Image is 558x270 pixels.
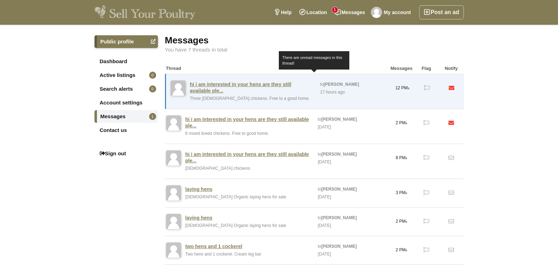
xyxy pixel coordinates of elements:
a: Messages1 [94,110,158,123]
img: Sell Your Poultry [94,5,196,19]
strong: [PERSON_NAME] [321,215,357,220]
a: to[PERSON_NAME] [318,117,357,122]
strong: [PERSON_NAME] [321,244,357,249]
img: default-user-image.png [166,185,181,200]
a: Location [295,5,331,19]
a: to[PERSON_NAME] [318,215,357,220]
a: laying hens [185,186,213,192]
a: to[PERSON_NAME] [318,187,357,192]
div: Messages [165,35,464,45]
img: default-user-image.png [166,214,181,229]
div: You have 7 threads in total [165,47,464,53]
a: 6 mixed breed chickens. Free to good home. [185,131,269,136]
div: 2 PM [389,211,414,232]
div: [DATE] [317,222,332,229]
span: 0 [149,72,156,79]
a: [DEMOGRAPHIC_DATA] chickens [185,166,250,171]
a: Three [DEMOGRAPHIC_DATA] chickens. Free to a good home. [190,96,310,101]
strong: [PERSON_NAME] [321,117,357,122]
div: [DATE] [317,123,332,131]
div: [DATE] [317,193,332,201]
a: Sign out [94,147,158,160]
div: 12 PM [390,78,415,98]
a: Search alerts0 [94,83,158,95]
div: Notify [439,63,464,74]
span: 0 [149,85,156,92]
a: My account [369,5,415,19]
div: Flag [414,63,439,74]
a: Messages1 [331,5,369,19]
a: two hens and 1 cockerel [185,243,243,250]
span: s [408,86,410,90]
a: Help [270,5,295,19]
span: s [406,156,407,160]
div: 17 hours ago [319,88,345,96]
div: 8 PM [389,148,414,168]
strong: [PERSON_NAME] [321,187,357,192]
a: Account settings [94,96,158,109]
a: Dashboard [94,55,158,68]
div: 3 PM [389,182,414,203]
img: default-user-image.png [166,242,181,258]
img: default-user-image.png [166,150,181,166]
a: [DEMOGRAPHIC_DATA] Organic laying hens for sale [185,223,286,228]
a: to[PERSON_NAME] [320,82,359,87]
a: [DEMOGRAPHIC_DATA] Organic laying hens for sale [185,194,286,199]
strong: [PERSON_NAME] [324,82,359,87]
span: s [406,191,407,195]
img: jawed ahmed [371,7,382,18]
a: to[PERSON_NAME] [318,244,357,249]
a: Post an ad [419,5,464,19]
strong: Thread [166,66,181,71]
span: 1 [149,113,156,120]
div: 2 PM [389,113,414,133]
strong: [PERSON_NAME] [321,152,357,157]
span: s [406,248,407,252]
a: to[PERSON_NAME] [318,152,357,157]
div: Messages [389,63,414,74]
a: Two hens and 1 cockerel. Cream leg bar [185,252,261,257]
a: Contact us [94,124,158,137]
img: default-user-image.png [166,115,181,131]
a: Active listings0 [94,69,158,82]
span: s [406,121,407,125]
a: hi i am interested in your hens are they still available ple... [185,151,311,164]
img: default-user-image.png [171,80,186,96]
span: s [406,220,407,223]
div: [DATE] [317,158,332,166]
a: hi i am interested in your hens are they still available ple... [190,81,313,94]
a: Public profile [94,35,158,48]
div: There are unread messages in this thread! [279,51,349,70]
a: laying hens [185,215,213,221]
span: 1 [332,7,338,13]
div: 2 PM [389,240,414,260]
a: hi i am interested in your hens are they still available ple... [185,116,311,129]
div: [DATE] [317,250,332,258]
